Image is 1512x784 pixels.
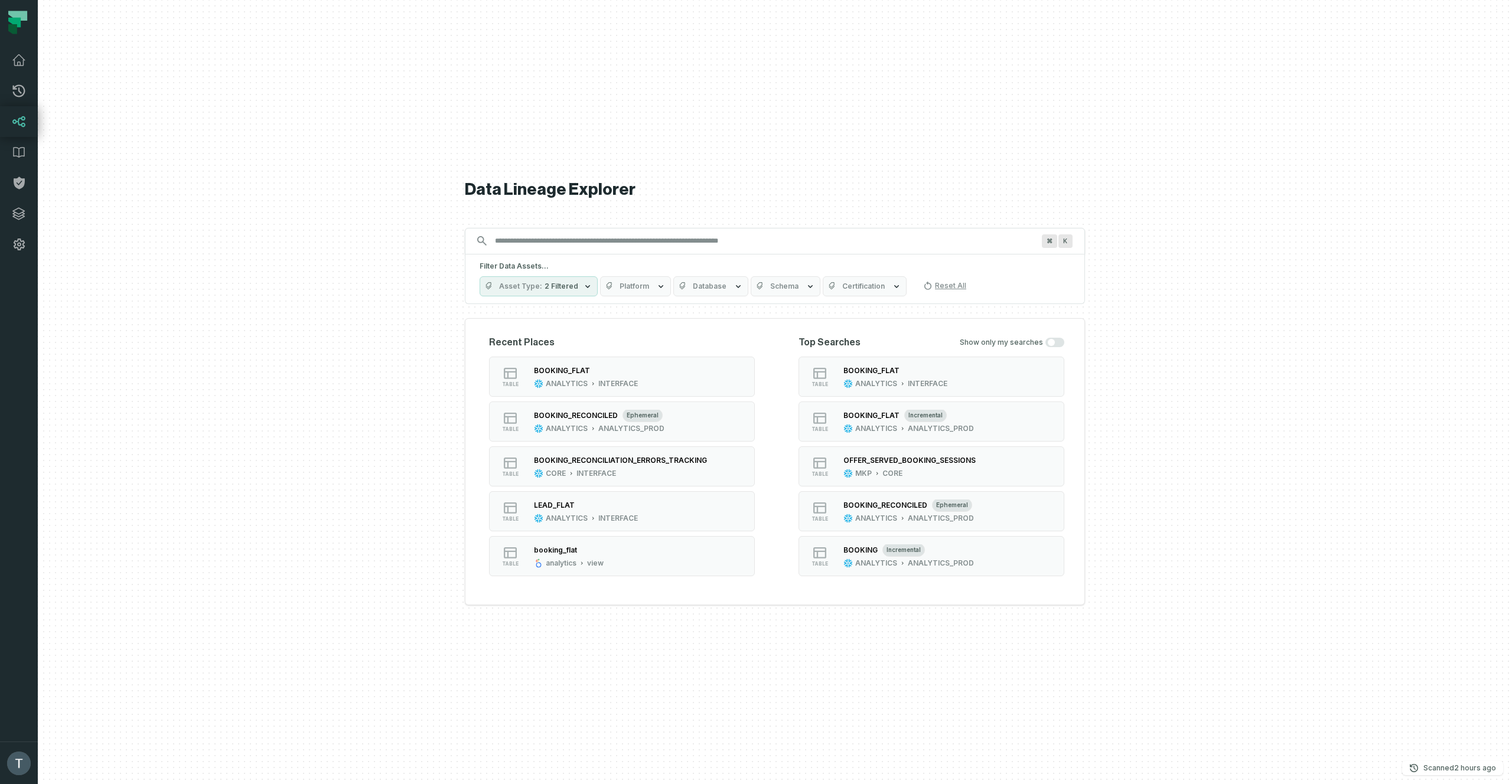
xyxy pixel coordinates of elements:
[1454,763,1496,772] relative-time: Oct 7, 2025, 8:02 AM GMT+2
[1058,234,1073,248] span: Press ⌘ + K to focus the search bar
[1042,234,1057,248] span: Press ⌘ + K to focus the search bar
[1402,761,1503,775] button: Scanned[DATE] 08:02:14
[465,179,1085,200] h1: Data Lineage Explorer
[7,752,31,775] img: avatar of Taher Hekmatfar
[1423,762,1496,774] p: Scanned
